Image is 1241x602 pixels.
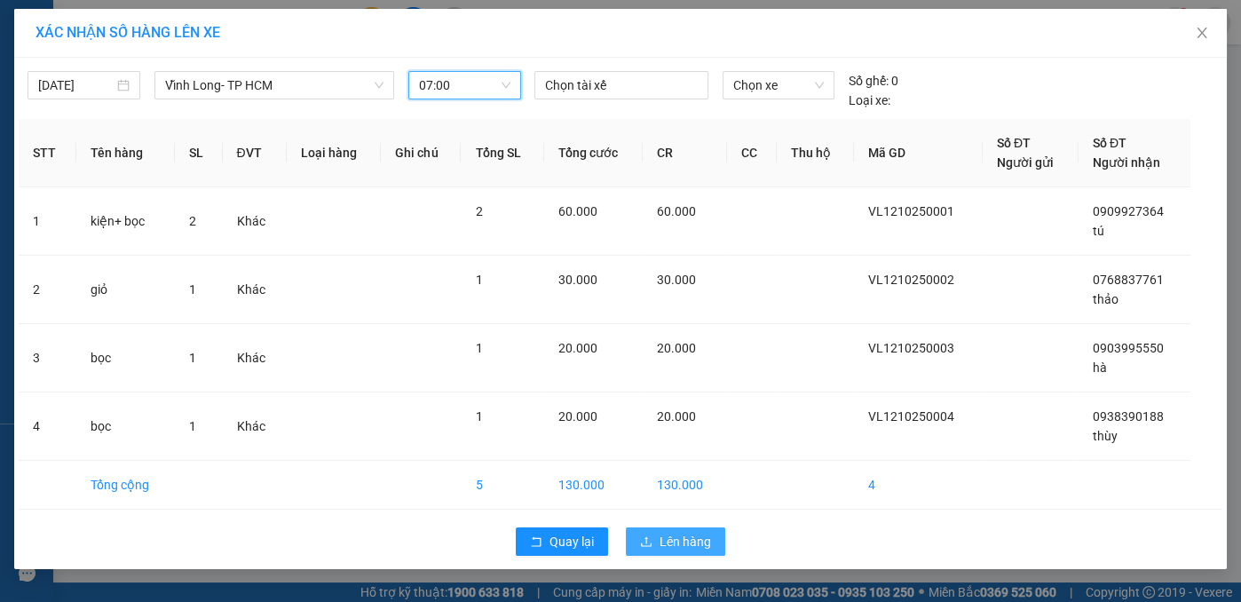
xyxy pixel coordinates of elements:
[868,273,954,287] span: VL1210250002
[36,24,220,41] span: XÁC NHẬN SỐ HÀNG LÊN XE
[868,409,954,424] span: VL1210250004
[1093,204,1164,218] span: 0909927364
[115,15,258,36] div: Quận 5
[849,71,898,91] div: 0
[626,527,725,556] button: uploadLên hàng
[76,324,174,392] td: bọc
[849,71,889,91] span: Số ghế:
[13,93,96,112] span: Thu tiền rồi :
[1093,429,1118,443] span: thùy
[475,204,482,218] span: 2
[733,72,824,99] span: Chọn xe
[530,535,542,550] span: rollback
[223,187,287,256] td: Khác
[544,119,643,187] th: Tổng cước
[76,461,174,510] td: Tổng cộng
[868,204,954,218] span: VL1210250001
[19,119,76,187] th: STT
[189,351,196,365] span: 1
[165,72,383,99] span: Vĩnh Long- TP HCM
[1093,360,1107,375] span: hà
[1093,341,1164,355] span: 0903995550
[475,273,482,287] span: 1
[544,461,643,510] td: 130.000
[115,36,258,58] div: thùy
[1177,9,1227,59] button: Close
[115,17,158,36] span: Nhận:
[868,341,954,355] span: VL1210250003
[558,204,597,218] span: 60.000
[849,91,890,110] span: Loại xe:
[854,119,983,187] th: Mã GD
[660,532,711,551] span: Lên hàng
[76,187,174,256] td: kiện+ bọc
[13,93,106,133] div: 20.000
[1093,155,1160,170] span: Người nhận
[19,256,76,324] td: 2
[76,119,174,187] th: Tên hàng
[1093,136,1126,150] span: Số ĐT
[657,409,696,424] span: 20.000
[640,535,652,550] span: upload
[115,58,258,83] div: 0938390188
[1093,292,1118,306] span: thảo
[475,341,482,355] span: 1
[777,119,854,187] th: Thu hộ
[15,15,103,58] div: Vĩnh Long
[549,532,594,551] span: Quay lại
[461,461,543,510] td: 5
[461,119,543,187] th: Tổng SL
[854,461,983,510] td: 4
[189,282,196,297] span: 1
[76,392,174,461] td: bọc
[189,214,196,228] span: 2
[189,419,196,433] span: 1
[287,119,382,187] th: Loại hàng
[475,409,482,424] span: 1
[657,204,696,218] span: 60.000
[1093,273,1164,287] span: 0768837761
[223,256,287,324] td: Khác
[997,155,1054,170] span: Người gửi
[558,409,597,424] span: 20.000
[643,461,727,510] td: 130.000
[997,136,1031,150] span: Số ĐT
[1195,26,1209,40] span: close
[374,80,384,91] span: down
[38,75,114,95] input: 12/10/2025
[657,273,696,287] span: 30.000
[381,119,461,187] th: Ghi chú
[558,341,597,355] span: 20.000
[19,392,76,461] td: 4
[223,119,287,187] th: ĐVT
[419,72,510,99] span: 07:00
[223,392,287,461] td: Khác
[727,119,777,187] th: CC
[1093,224,1104,238] span: tú
[516,527,608,556] button: rollbackQuay lại
[19,187,76,256] td: 1
[1093,409,1164,424] span: 0938390188
[175,119,223,187] th: SL
[223,324,287,392] td: Khác
[19,324,76,392] td: 3
[15,17,43,36] span: Gửi:
[76,256,174,324] td: giỏ
[558,273,597,287] span: 30.000
[657,341,696,355] span: 20.000
[643,119,727,187] th: CR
